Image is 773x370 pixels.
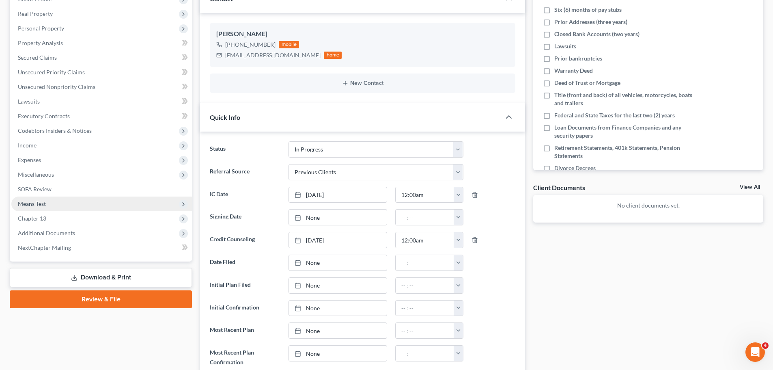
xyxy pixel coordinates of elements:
span: Real Property [18,10,53,17]
span: Personal Property [18,25,64,32]
a: Executory Contracts [11,109,192,123]
label: Referral Source [206,164,284,180]
iframe: Intercom live chat [745,342,765,362]
a: Lawsuits [11,94,192,109]
span: Deed of Trust or Mortgage [554,79,620,87]
input: -- : -- [396,232,454,248]
label: Most Recent Plan Confirmation [206,345,284,370]
span: Executory Contracts [18,113,70,119]
p: No client documents yet. [540,201,757,210]
input: -- : -- [396,346,454,361]
a: NextChapter Mailing [11,240,192,255]
label: Most Recent Plan [206,322,284,339]
span: Codebtors Insiders & Notices [18,127,92,134]
span: Lawsuits [18,98,40,105]
div: [EMAIL_ADDRESS][DOMAIN_NAME] [225,51,321,59]
span: Miscellaneous [18,171,54,178]
a: SOFA Review [11,182,192,197]
input: -- : -- [396,323,454,338]
label: Initial Confirmation [206,300,284,316]
span: Closed Bank Accounts (two years) [554,30,640,38]
span: Warranty Deed [554,67,593,75]
span: Title (front and back) of all vehicles, motorcycles, boats and trailers [554,91,699,107]
label: IC Date [206,187,284,203]
a: Download & Print [10,268,192,287]
a: None [289,278,387,293]
span: Secured Claims [18,54,57,61]
div: [PHONE_NUMBER] [225,41,276,49]
input: -- : -- [396,278,454,293]
span: Unsecured Nonpriority Claims [18,83,95,90]
div: Client Documents [533,183,585,192]
label: Initial Plan Filed [206,277,284,294]
span: Chapter 13 [18,215,46,222]
span: Quick Info [210,113,240,121]
div: mobile [279,41,299,48]
a: Unsecured Priority Claims [11,65,192,80]
label: Signing Date [206,209,284,225]
span: Prior bankruptcies [554,54,602,63]
span: Property Analysis [18,39,63,46]
span: Income [18,142,37,149]
span: Federal and State Taxes for the last two (2) years [554,111,675,119]
span: 4 [762,342,769,349]
div: [PERSON_NAME] [216,29,509,39]
input: -- : -- [396,187,454,203]
span: Unsecured Priority Claims [18,69,85,76]
a: None [289,323,387,338]
a: Property Analysis [11,36,192,50]
a: View All [740,184,760,190]
a: [DATE] [289,232,387,248]
span: Lawsuits [554,42,576,50]
input: -- : -- [396,301,454,316]
label: Credit Counseling [206,232,284,248]
a: Secured Claims [11,50,192,65]
span: Means Test [18,200,46,207]
a: None [289,210,387,225]
span: Additional Documents [18,229,75,236]
a: Review & File [10,290,192,308]
span: Retirement Statements, 401k Statements, Pension Statements [554,144,699,160]
input: -- : -- [396,210,454,225]
a: None [289,346,387,361]
span: Loan Documents from Finance Companies and any security papers [554,123,699,140]
a: None [289,301,387,316]
span: Prior Addresses (three years) [554,18,627,26]
input: -- : -- [396,255,454,270]
a: None [289,255,387,270]
label: Status [206,141,284,158]
span: SOFA Review [18,186,52,193]
a: Unsecured Nonpriority Claims [11,80,192,94]
div: home [324,52,342,59]
label: Date Filed [206,255,284,271]
span: Expenses [18,156,41,163]
span: Divorce Decrees [554,164,596,172]
span: Six (6) months of pay stubs [554,6,622,14]
button: New Contact [216,80,509,87]
span: NextChapter Mailing [18,244,71,251]
a: [DATE] [289,187,387,203]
